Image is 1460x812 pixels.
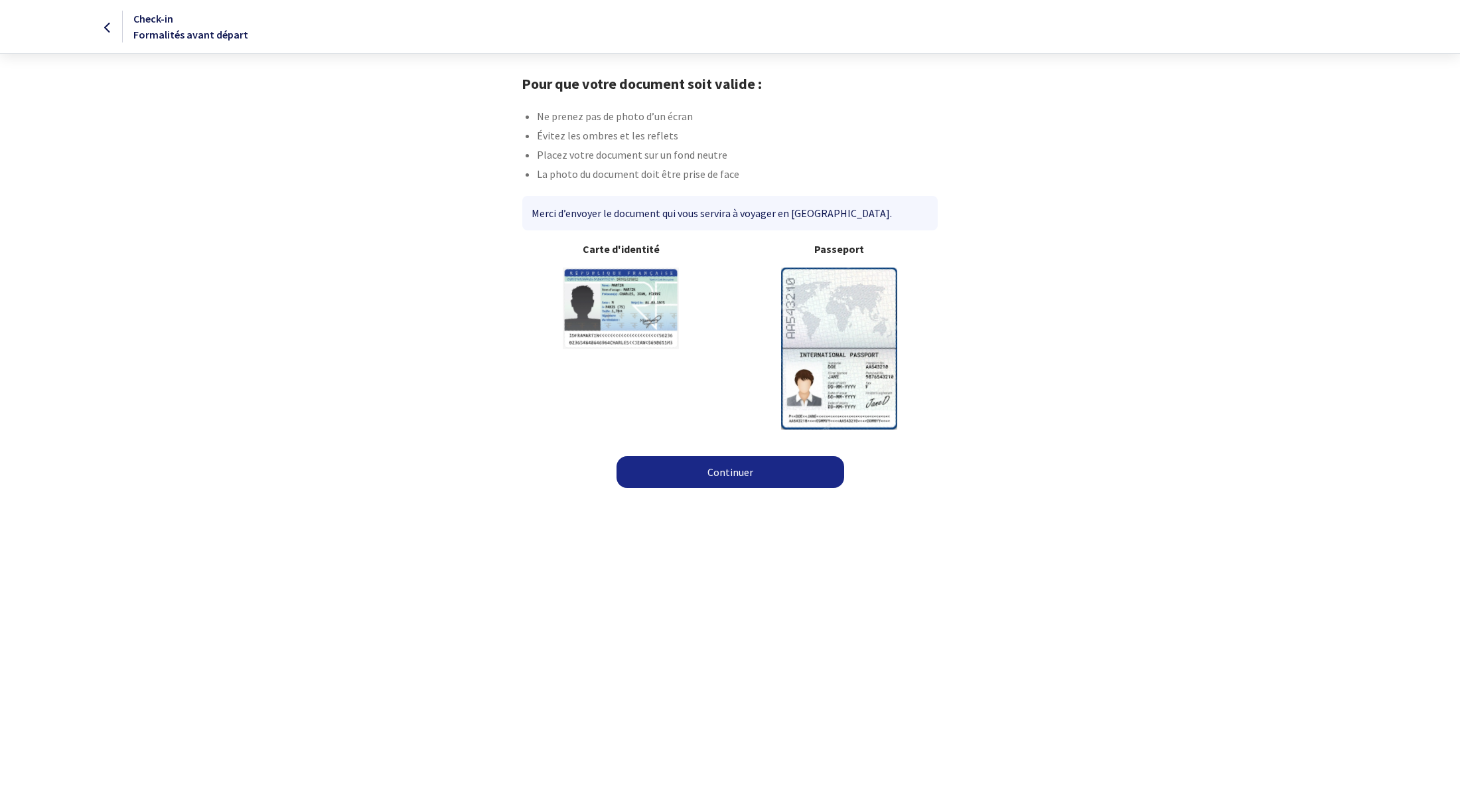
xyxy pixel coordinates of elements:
[537,166,938,185] li: La photo du document doit être prise de face
[537,127,938,147] li: Évitez les ombres et les reflets
[522,241,719,257] b: Carte d'identité
[617,456,844,488] a: Continuer
[522,196,937,230] div: Merci d’envoyer le document qui vous servira à voyager en [GEOGRAPHIC_DATA].
[522,75,938,92] h1: Pour que votre document soit valide :
[563,268,679,349] img: illuCNI.svg
[133,12,248,41] span: Check-in Formalités avant départ
[537,108,938,127] li: Ne prenez pas de photo d’un écran
[741,241,938,257] b: Passeport
[781,268,897,429] img: illuPasseport.svg
[537,147,938,166] li: Placez votre document sur un fond neutre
